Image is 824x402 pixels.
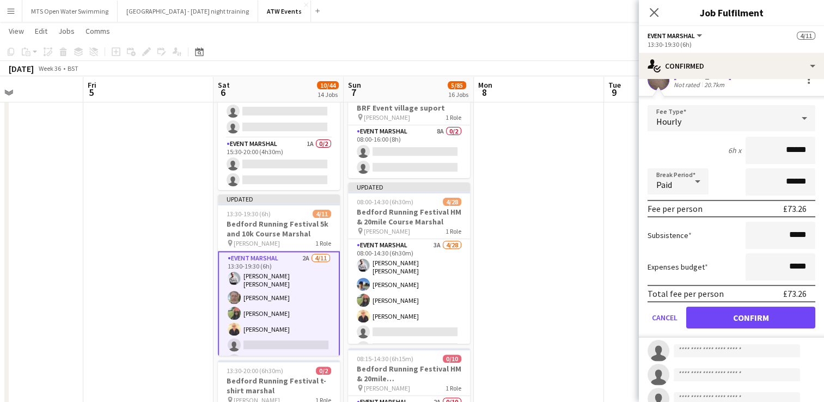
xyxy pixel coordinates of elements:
[357,198,413,206] span: 08:00-14:30 (6h30m)
[9,63,34,74] div: [DATE]
[357,355,413,363] span: 08:15-14:30 (6h15m)
[443,355,461,363] span: 0/10
[364,113,410,121] span: [PERSON_NAME]
[656,179,672,190] span: Paid
[728,145,741,155] div: 6h x
[54,24,79,38] a: Jobs
[348,182,470,191] div: Updated
[218,29,340,190] app-job-card: 13:15-20:00 (6h45m)1/11Bedford Running Festival Registration & baggage marshal [PERSON_NAME]2 Rol...
[364,384,410,392] span: [PERSON_NAME]
[30,24,52,38] a: Edit
[218,376,340,395] h3: Bedford Running Festival t-shirt marshal
[348,182,470,344] app-job-card: Updated08:00-14:30 (6h30m)4/28Bedford Running Festival HM & 20mile Course Marshal [PERSON_NAME]1 ...
[783,288,807,299] div: £73.26
[348,364,470,383] h3: Bedford Running Festival HM & 20mile [GEOGRAPHIC_DATA] 1 priory
[218,194,340,356] app-job-card: Updated13:30-19:30 (6h)4/11Bedford Running Festival 5k and 10k Course Marshal [PERSON_NAME]1 Role...
[674,81,702,89] div: Not rated
[648,32,704,40] button: Event Marshal
[86,86,96,99] span: 5
[445,227,461,235] span: 1 Role
[797,32,815,40] span: 4/11
[86,26,110,36] span: Comms
[648,40,815,48] div: 13:30-19:30 (6h)
[445,113,461,121] span: 1 Role
[35,26,47,36] span: Edit
[348,87,470,178] app-job-card: 08:00-16:00 (8h)0/2BRF Event village suport [PERSON_NAME]1 RoleEvent Marshal8A0/208:00-16:00 (8h)
[648,307,682,328] button: Cancel
[36,64,63,72] span: Week 36
[445,384,461,392] span: 1 Role
[607,86,621,99] span: 9
[58,26,75,36] span: Jobs
[783,203,807,214] div: £73.26
[258,1,311,22] button: ATW Events
[81,24,114,38] a: Comms
[648,288,724,299] div: Total fee per person
[648,32,695,40] span: Event Marshal
[639,53,824,79] div: Confirmed
[313,210,331,218] span: 4/11
[216,86,230,99] span: 6
[443,198,461,206] span: 4/28
[348,103,470,113] h3: BRF Event village suport
[656,116,681,127] span: Hourly
[218,194,340,203] div: Updated
[448,81,466,89] span: 5/85
[218,219,340,239] h3: Bedford Running Festival 5k and 10k Course Marshal
[648,203,703,214] div: Fee per person
[218,138,340,191] app-card-role: Event Marshal1A0/215:30-20:00 (4h30m)
[317,81,339,89] span: 10/44
[88,80,96,90] span: Fri
[227,367,283,375] span: 13:30-20:00 (6h30m)
[218,80,230,90] span: Sat
[686,307,815,328] button: Confirm
[348,207,470,227] h3: Bedford Running Festival HM & 20mile Course Marshal
[478,80,492,90] span: Mon
[315,239,331,247] span: 1 Role
[364,227,410,235] span: [PERSON_NAME]
[234,239,280,247] span: [PERSON_NAME]
[118,1,258,22] button: [GEOGRAPHIC_DATA] - [DATE] night training
[22,1,118,22] button: MTS Open Water Swimming
[227,210,271,218] span: 13:30-19:30 (6h)
[318,90,338,99] div: 14 Jobs
[702,81,727,89] div: 20.7km
[9,26,24,36] span: View
[68,64,78,72] div: BST
[448,90,468,99] div: 16 Jobs
[608,80,621,90] span: Tue
[348,125,470,178] app-card-role: Event Marshal8A0/208:00-16:00 (8h)
[316,367,331,375] span: 0/2
[4,24,28,38] a: View
[348,80,361,90] span: Sun
[639,5,824,20] h3: Job Fulfilment
[346,86,361,99] span: 7
[477,86,492,99] span: 8
[648,262,708,272] label: Expenses budget
[648,230,692,240] label: Subsistence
